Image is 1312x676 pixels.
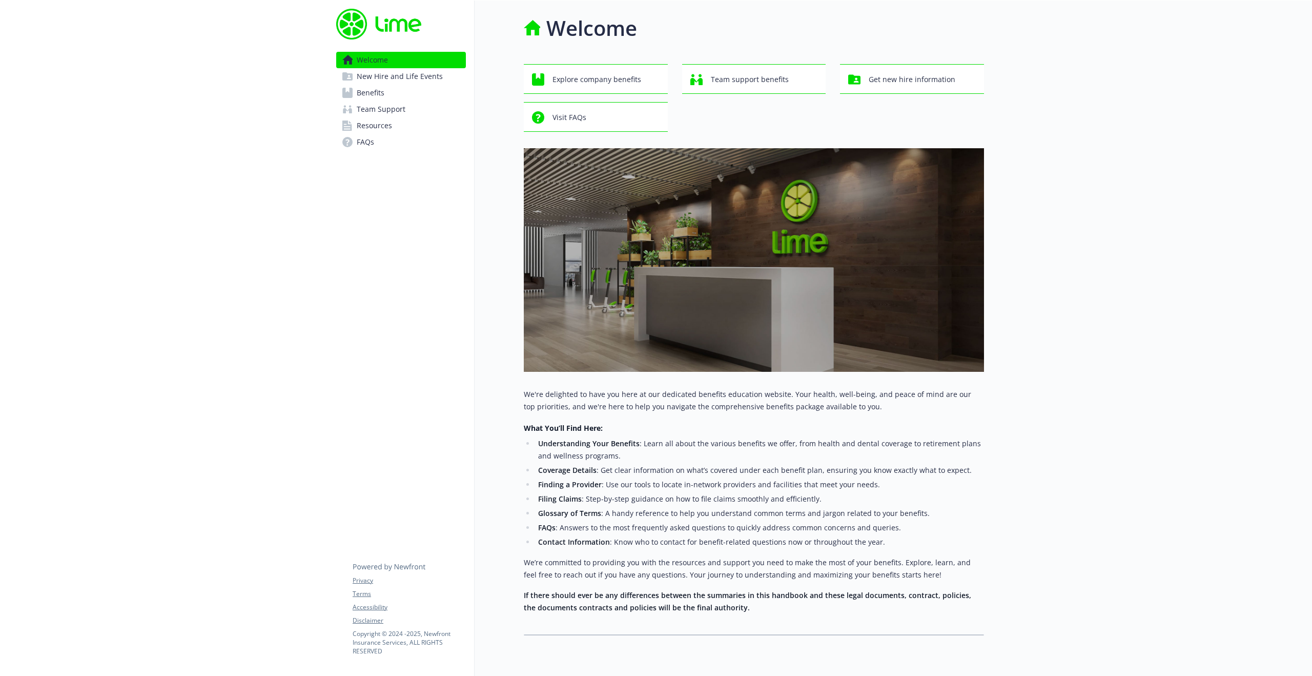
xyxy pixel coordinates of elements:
img: overview page banner [524,148,984,372]
strong: Glossary of Terms [538,508,601,518]
strong: Filing Claims [538,494,582,504]
a: Privacy [353,576,465,585]
button: Team support benefits [682,64,826,94]
li: : Answers to the most frequently asked questions to quickly address common concerns and queries. [535,522,984,534]
span: Get new hire information [869,70,955,89]
strong: What You’ll Find Here: [524,423,603,433]
strong: If there should ever be any differences between the summaries in this handbook and these legal do... [524,590,971,612]
li: : Get clear information on what’s covered under each benefit plan, ensuring you know exactly what... [535,464,984,476]
a: Benefits [336,85,466,101]
span: Welcome [357,52,388,68]
h1: Welcome [546,13,637,44]
button: Visit FAQs [524,102,668,132]
button: Get new hire information [840,64,984,94]
span: Visit FAQs [552,108,586,127]
span: Team Support [357,101,405,117]
li: : Use our tools to locate in-network providers and facilities that meet your needs. [535,479,984,491]
span: Resources [357,117,392,134]
strong: Finding a Provider [538,480,602,489]
li: : Step-by-step guidance on how to file claims smoothly and efficiently. [535,493,984,505]
li: : A handy reference to help you understand common terms and jargon related to your benefits. [535,507,984,520]
strong: Contact Information [538,537,610,547]
a: Team Support [336,101,466,117]
span: Team support benefits [711,70,789,89]
a: Resources [336,117,466,134]
a: Accessibility [353,603,465,612]
p: We’re committed to providing you with the resources and support you need to make the most of your... [524,556,984,581]
a: Disclaimer [353,616,465,625]
span: Explore company benefits [552,70,641,89]
a: FAQs [336,134,466,150]
strong: Coverage Details [538,465,597,475]
strong: FAQs [538,523,556,532]
span: Benefits [357,85,384,101]
button: Explore company benefits [524,64,668,94]
strong: Understanding Your Benefits [538,439,640,448]
a: Terms [353,589,465,599]
span: FAQs [357,134,374,150]
li: : Learn all about the various benefits we offer, from health and dental coverage to retirement pl... [535,438,984,462]
span: New Hire and Life Events [357,68,443,85]
p: Copyright © 2024 - 2025 , Newfront Insurance Services, ALL RIGHTS RESERVED [353,629,465,655]
a: New Hire and Life Events [336,68,466,85]
p: We're delighted to have you here at our dedicated benefits education website. Your health, well-b... [524,388,984,413]
li: : Know who to contact for benefit-related questions now or throughout the year. [535,536,984,548]
a: Welcome [336,52,466,68]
